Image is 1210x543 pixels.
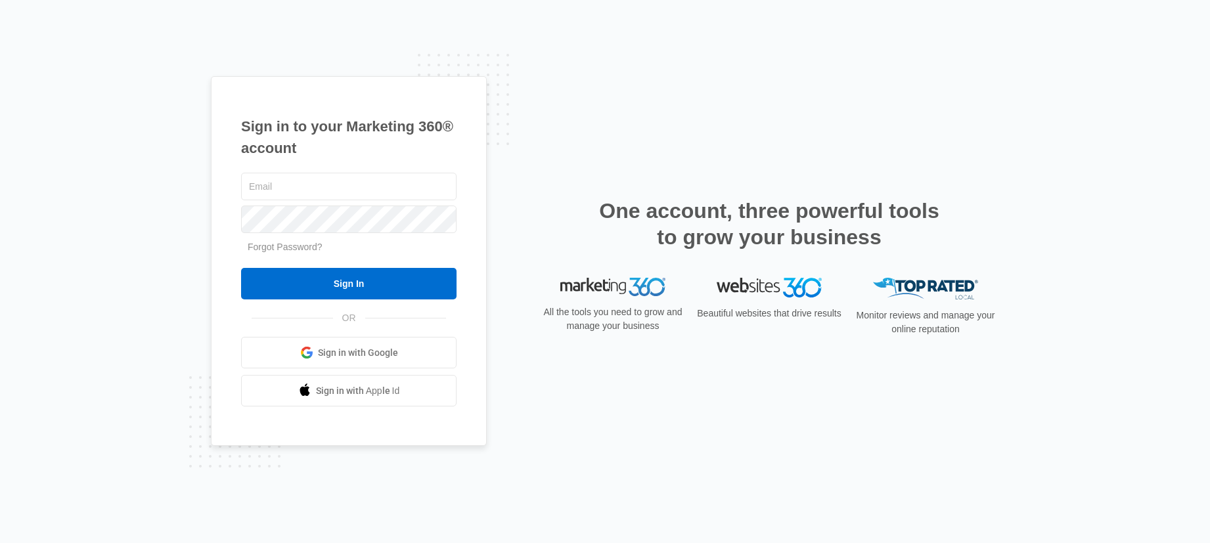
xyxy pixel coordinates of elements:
p: Monitor reviews and manage your online reputation [852,309,999,336]
span: OR [333,311,365,325]
input: Sign In [241,268,457,299]
span: Sign in with Apple Id [316,384,400,398]
img: Marketing 360 [560,278,665,296]
a: Sign in with Google [241,337,457,368]
img: Top Rated Local [873,278,978,299]
p: Beautiful websites that drive results [696,307,843,320]
p: All the tools you need to grow and manage your business [539,305,686,333]
h1: Sign in to your Marketing 360® account [241,116,457,159]
img: Websites 360 [717,278,822,297]
h2: One account, three powerful tools to grow your business [595,198,943,250]
input: Email [241,173,457,200]
a: Forgot Password? [248,242,323,252]
span: Sign in with Google [318,346,398,360]
a: Sign in with Apple Id [241,375,457,406]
